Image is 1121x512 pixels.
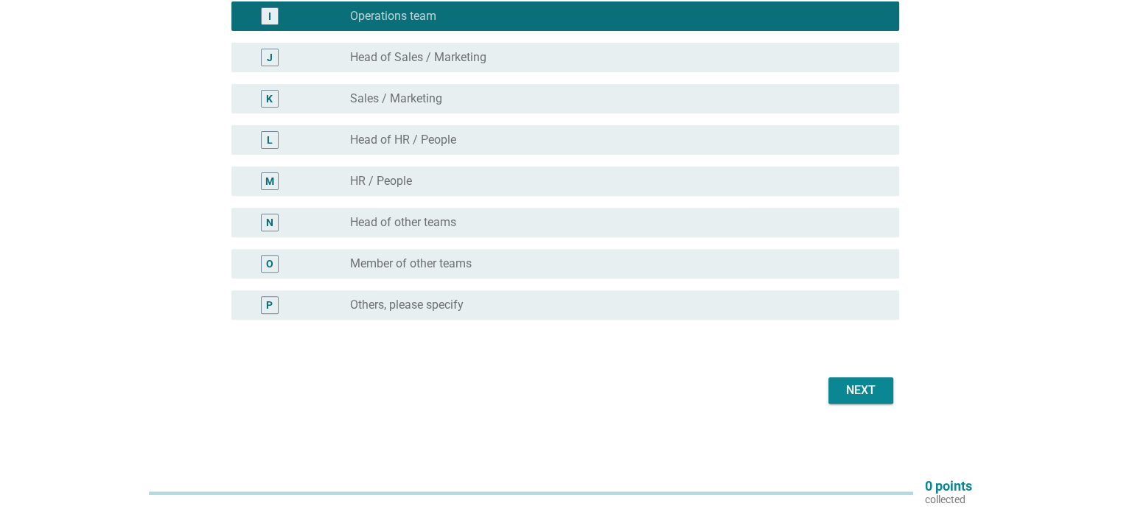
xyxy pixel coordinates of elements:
[350,133,456,147] label: Head of HR / People
[266,256,273,272] div: O
[265,174,274,189] div: M
[350,9,436,24] label: Operations team
[350,256,472,271] label: Member of other teams
[350,298,464,312] label: Others, please specify
[925,493,972,506] p: collected
[350,215,456,230] label: Head of other teams
[266,215,273,231] div: N
[268,9,271,24] div: I
[350,174,412,189] label: HR / People
[266,298,273,313] div: P
[840,382,881,399] div: Next
[267,50,273,66] div: J
[350,91,442,106] label: Sales / Marketing
[925,480,972,493] p: 0 points
[267,133,273,148] div: L
[828,377,893,404] button: Next
[266,91,273,107] div: K
[350,50,486,65] label: Head of Sales / Marketing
